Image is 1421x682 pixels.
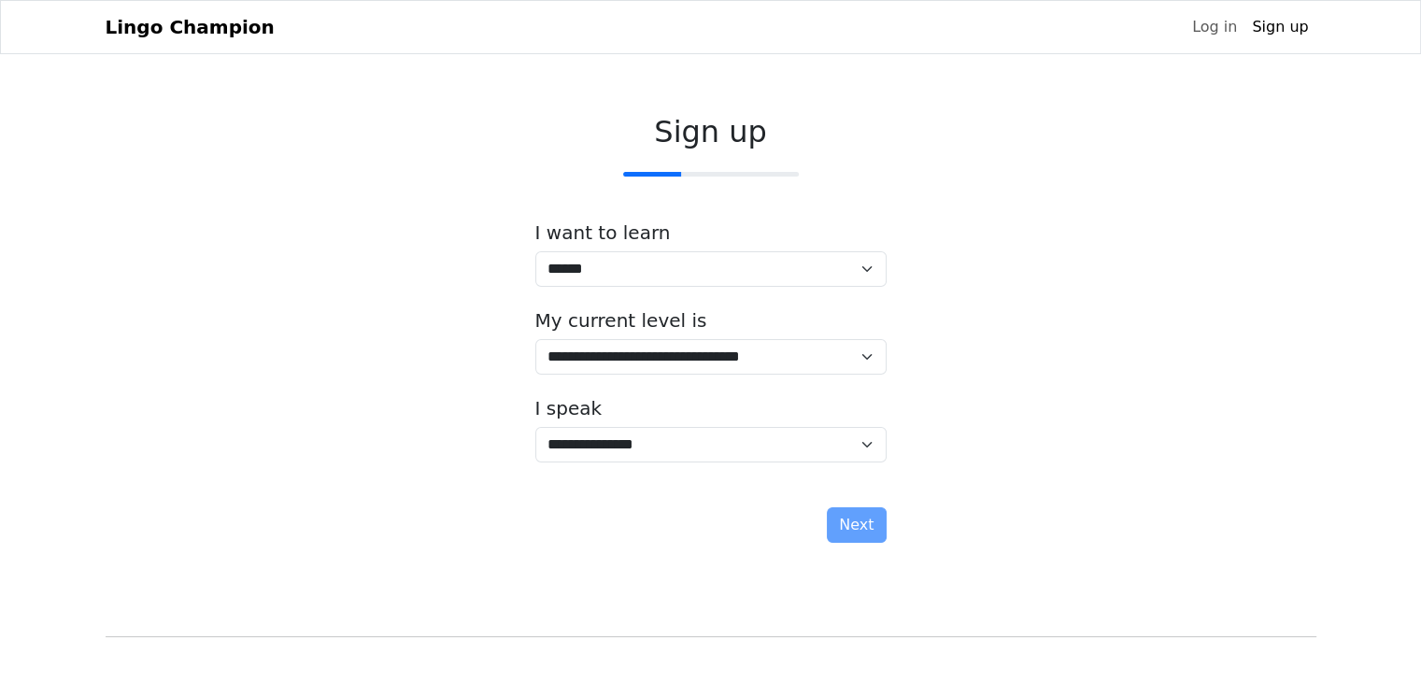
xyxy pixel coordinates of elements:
[1185,8,1244,46] a: Log in
[535,309,707,332] label: My current level is
[535,397,603,419] label: I speak
[535,114,887,149] h2: Sign up
[106,8,275,46] a: Lingo Champion
[1244,8,1315,46] a: Sign up
[535,221,671,244] label: I want to learn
